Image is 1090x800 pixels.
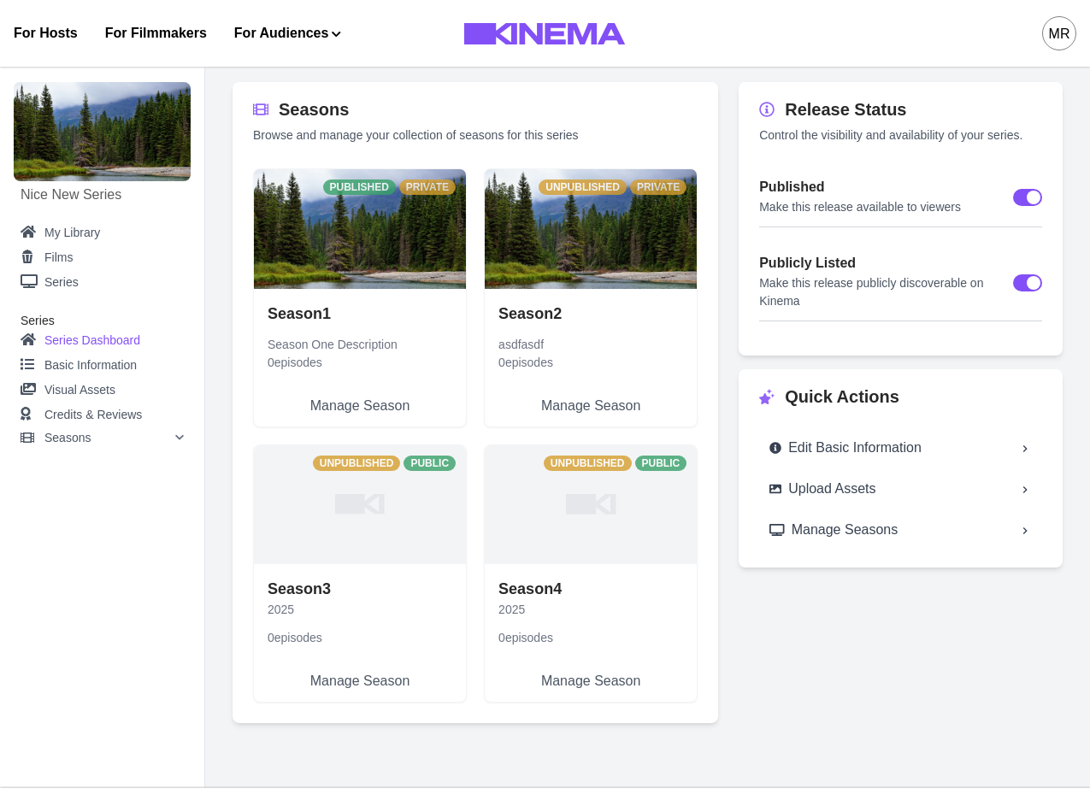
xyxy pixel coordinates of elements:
h2: Quick Actions [785,386,899,407]
button: For Audiences [234,23,341,44]
p: Make this release available to viewers [759,198,961,216]
p: Make this release publicly discoverable on Kinema [759,274,1013,310]
a: Series [21,272,184,293]
p: Control the visibility and availability of your series. [759,126,1042,144]
p: Manage Season [264,396,456,416]
a: My Library [21,222,184,244]
div: Upload Assets [769,479,875,499]
span: Public [404,456,456,471]
p: Manage Season [264,671,456,691]
a: Edit Basic Information [759,431,1042,465]
p: Manage Season [495,396,686,416]
h2: Release Status [785,99,906,120]
a: Nice New Series [21,185,184,205]
p: Manage Season [495,671,686,691]
span: Private [630,179,686,195]
span: Unpublished [539,179,627,195]
a: Season320250episodesManage Season [254,564,466,702]
span: Private [399,179,456,195]
span: Public [635,456,687,471]
span: Unpublished [313,456,401,471]
div: MR [1049,24,1070,44]
span: Unpublished [544,456,632,471]
h2: Seasons [279,99,349,120]
span: Published [323,179,396,195]
a: Credits & Reviews [21,403,184,427]
a: For Hosts [14,23,78,44]
a: Manage Seasons [759,513,1042,547]
a: Series Dashboard [21,328,184,353]
a: Season420250episodesManage Season [485,564,697,702]
div: Edit Basic Information [769,438,922,458]
h2: Published [759,179,961,195]
a: Upload Assets [759,472,1042,506]
a: Visual Assets [21,378,184,403]
p: Browse and manage your collection of seasons for this series [253,126,698,144]
a: Season2asdfasdf0episodesManage Season [485,289,697,426]
a: For Filmmakers [105,23,207,44]
div: Manage Seasons [769,520,898,540]
p: Seasons [44,432,91,444]
h2: Series [21,314,184,328]
a: Films [21,247,184,268]
a: Season1Season One Description0episodesManage Season [254,289,466,426]
h2: Publicly Listed [759,255,1013,271]
img: Nice New Series [14,82,191,181]
a: Basic Information [21,353,184,378]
